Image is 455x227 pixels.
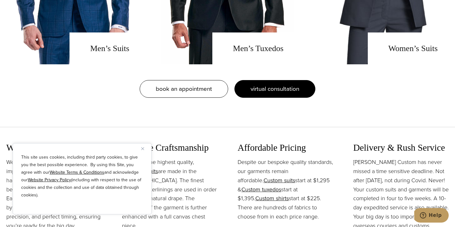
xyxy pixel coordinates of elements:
iframe: Opens a widget where you can chat to one of our agents [414,208,449,224]
span: virtual consultation [251,84,299,93]
a: book an appointment [140,80,228,98]
h3: Wedding Garments [6,142,102,153]
a: Website Terms & Conditions [50,169,104,176]
a: Custom tuxedos [241,185,281,194]
a: Custom shirts [255,194,289,202]
img: Close [141,147,144,150]
h3: Delivery & Rush Service [353,142,449,153]
a: Website Privacy Policy [28,177,71,183]
button: Close [141,145,149,152]
span: book an appointment [156,84,212,93]
p: Despite our bespoke quality standards, our garments remain affordable. start at $1,295 & start at... [238,158,333,221]
h3: Affordable Pricing [238,142,333,153]
a: virtual consultation [234,80,315,98]
h3: Bespoke Craftsmanship [122,142,217,153]
p: This site uses cookies, including third party cookies, to give you the best possible experience. ... [21,154,143,199]
a: Custom suits [264,176,295,184]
